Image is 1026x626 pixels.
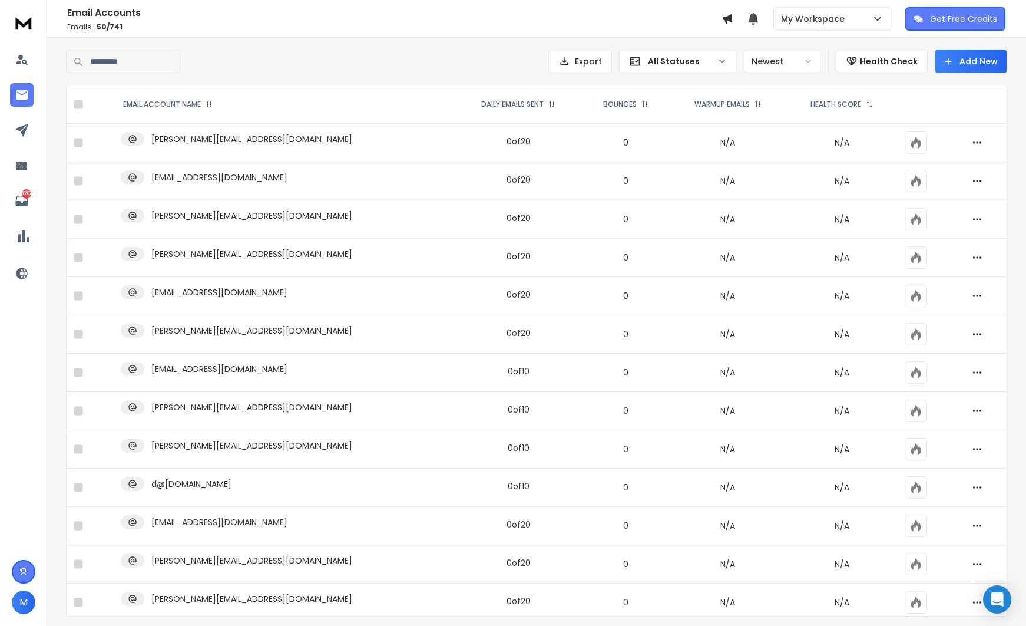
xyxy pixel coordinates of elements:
p: 0 [589,405,663,417]
td: N/A [669,124,786,162]
div: 0 of 10 [508,365,529,377]
p: 0 [589,482,663,493]
div: EMAIL ACCOUNT NAME [123,100,213,109]
p: DAILY EMAILS SENT [481,100,544,109]
div: 0 of 20 [507,289,531,301]
td: N/A [669,200,786,239]
div: 0 of 20 [507,136,531,147]
td: N/A [669,545,786,584]
a: 8262 [10,189,34,213]
p: N/A [793,290,890,302]
button: M [12,591,35,614]
p: 0 [589,520,663,532]
p: 0 [589,175,663,187]
p: [PERSON_NAME][EMAIL_ADDRESS][DOMAIN_NAME] [151,593,352,605]
p: 0 [589,558,663,570]
div: 0 of 20 [507,174,531,186]
h1: Email Accounts [67,6,721,20]
p: My Workspace [781,13,849,25]
p: N/A [793,597,890,608]
p: [PERSON_NAME][EMAIL_ADDRESS][DOMAIN_NAME] [151,248,352,260]
td: N/A [669,277,786,315]
button: Export [548,50,612,73]
p: All Statuses [648,55,713,67]
p: N/A [793,405,890,417]
p: N/A [793,213,890,225]
button: Get Free Credits [905,7,1005,31]
p: [PERSON_NAME][EMAIL_ADDRESS][DOMAIN_NAME] [151,440,352,452]
p: N/A [793,252,890,263]
div: 0 of 20 [507,519,531,531]
p: [PERSON_NAME][EMAIL_ADDRESS][DOMAIN_NAME] [151,555,352,566]
p: N/A [793,367,890,378]
div: 0 of 20 [507,557,531,569]
p: Get Free Credits [930,13,997,25]
p: N/A [793,520,890,532]
div: Open Intercom Messenger [983,585,1011,614]
p: 0 [589,328,663,340]
p: [EMAIL_ADDRESS][DOMAIN_NAME] [151,172,287,183]
p: [PERSON_NAME][EMAIL_ADDRESS][DOMAIN_NAME] [151,133,352,145]
div: 0 of 20 [507,212,531,224]
div: 0 of 20 [507,327,531,339]
p: WARMUP EMAILS [694,100,750,109]
td: N/A [669,392,786,430]
p: N/A [793,137,890,149]
button: Add New [935,50,1007,73]
p: Health Check [860,55,918,67]
p: [EMAIL_ADDRESS][DOMAIN_NAME] [151,363,287,375]
p: d@[DOMAIN_NAME] [151,478,231,490]
p: [PERSON_NAME][EMAIL_ADDRESS][DOMAIN_NAME] [151,401,352,413]
div: 0 of 10 [508,442,529,454]
td: N/A [669,430,786,469]
button: Health Check [836,50,928,73]
td: N/A [669,507,786,545]
td: N/A [669,162,786,200]
p: 0 [589,443,663,455]
p: [EMAIL_ADDRESS][DOMAIN_NAME] [151,516,287,528]
p: 0 [589,252,663,263]
p: HEALTH SCORE [810,100,861,109]
p: N/A [793,558,890,570]
td: N/A [669,315,786,354]
p: 0 [589,290,663,302]
div: 0 of 20 [507,595,531,607]
p: N/A [793,443,890,455]
div: 0 of 10 [508,480,529,492]
div: 0 of 10 [508,404,529,416]
img: logo [12,12,35,34]
p: [EMAIL_ADDRESS][DOMAIN_NAME] [151,286,287,298]
p: 0 [589,367,663,378]
p: N/A [793,482,890,493]
span: 50 / 741 [97,22,123,32]
p: [PERSON_NAME][EMAIL_ADDRESS][DOMAIN_NAME] [151,325,352,337]
p: Emails : [67,22,721,32]
td: N/A [669,584,786,622]
button: Newest [744,50,820,73]
td: N/A [669,239,786,277]
div: 0 of 20 [507,251,531,262]
p: [PERSON_NAME][EMAIL_ADDRESS][DOMAIN_NAME] [151,210,352,222]
td: N/A [669,469,786,507]
p: BOUNCES [603,100,637,109]
p: 0 [589,137,663,149]
p: N/A [793,328,890,340]
p: N/A [793,175,890,187]
p: 0 [589,213,663,225]
p: 0 [589,597,663,608]
td: N/A [669,354,786,392]
p: 8262 [22,189,31,199]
